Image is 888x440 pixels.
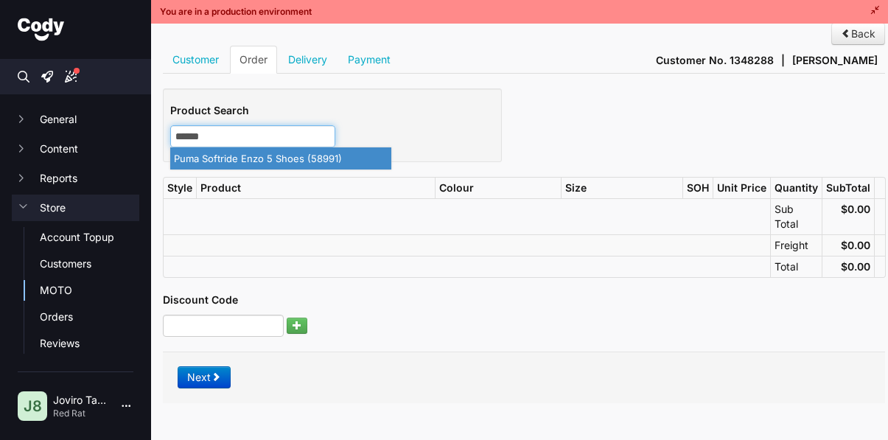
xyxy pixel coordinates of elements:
[163,178,196,198] th: Style
[770,198,822,234] td: Sub Total
[682,178,713,198] th: SOH
[163,46,228,74] a: Customer
[196,178,435,198] th: Product
[40,310,139,324] a: Orders
[435,178,562,198] th: Colour
[170,103,494,118] h5: Product Search
[40,336,139,351] a: Reviews
[40,283,139,298] a: MOTO
[713,178,770,198] th: Unit Price
[40,230,139,245] a: Account Topup
[279,46,337,74] a: Delivery
[770,234,822,256] td: Freight
[781,53,785,68] span: |
[12,195,139,221] button: Store
[174,147,388,170] p: Puma Softride Enzo 5 Shoes (58991)
[831,23,885,45] a: Back
[792,53,878,68] span: [PERSON_NAME]
[841,260,870,273] strong: $0.00
[656,53,774,68] span: Customer No. 1348288
[561,178,682,198] th: Size
[12,106,139,133] button: General
[841,239,870,251] strong: $0.00
[822,178,874,198] th: SubTotal
[160,6,312,18] span: You are in a production environment
[40,256,139,271] a: Customers
[53,408,110,419] p: Red Rat
[53,393,110,408] p: Joviro Tabia | 8434
[841,203,870,215] strong: $0.00
[770,256,822,277] td: Total
[12,136,139,162] button: Content
[338,46,400,74] a: Payment
[12,165,139,192] button: Reports
[230,46,277,74] a: Order
[178,366,231,388] a: Next
[163,293,885,307] h5: Discount Code
[770,178,822,198] th: Quantity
